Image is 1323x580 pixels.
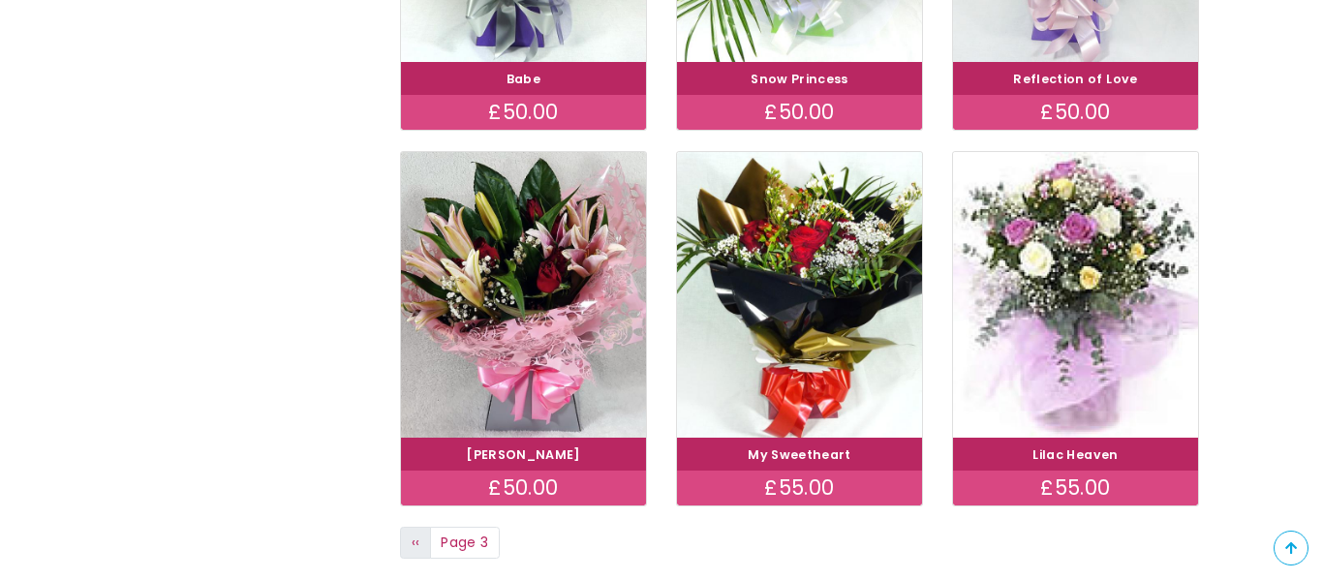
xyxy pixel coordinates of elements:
a: Snow Princess [751,71,848,87]
div: £50.00 [401,471,646,505]
div: £50.00 [401,95,646,130]
a: Reflection of Love [1013,71,1137,87]
span: Page 3 [430,527,500,560]
div: £55.00 [953,471,1198,505]
img: Lilac Heaven [953,152,1198,438]
nav: Page navigation [400,527,1199,560]
img: My Sweetheart [677,152,922,438]
span: ‹‹ [412,533,420,552]
div: £55.00 [677,471,922,505]
div: £50.00 [677,95,922,130]
a: Babe [507,71,540,87]
img: Lily Rose Bouquet [401,152,646,438]
div: £50.00 [953,95,1198,130]
a: [PERSON_NAME] [466,446,581,463]
a: My Sweetheart [748,446,851,463]
a: Lilac Heaven [1032,446,1118,463]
